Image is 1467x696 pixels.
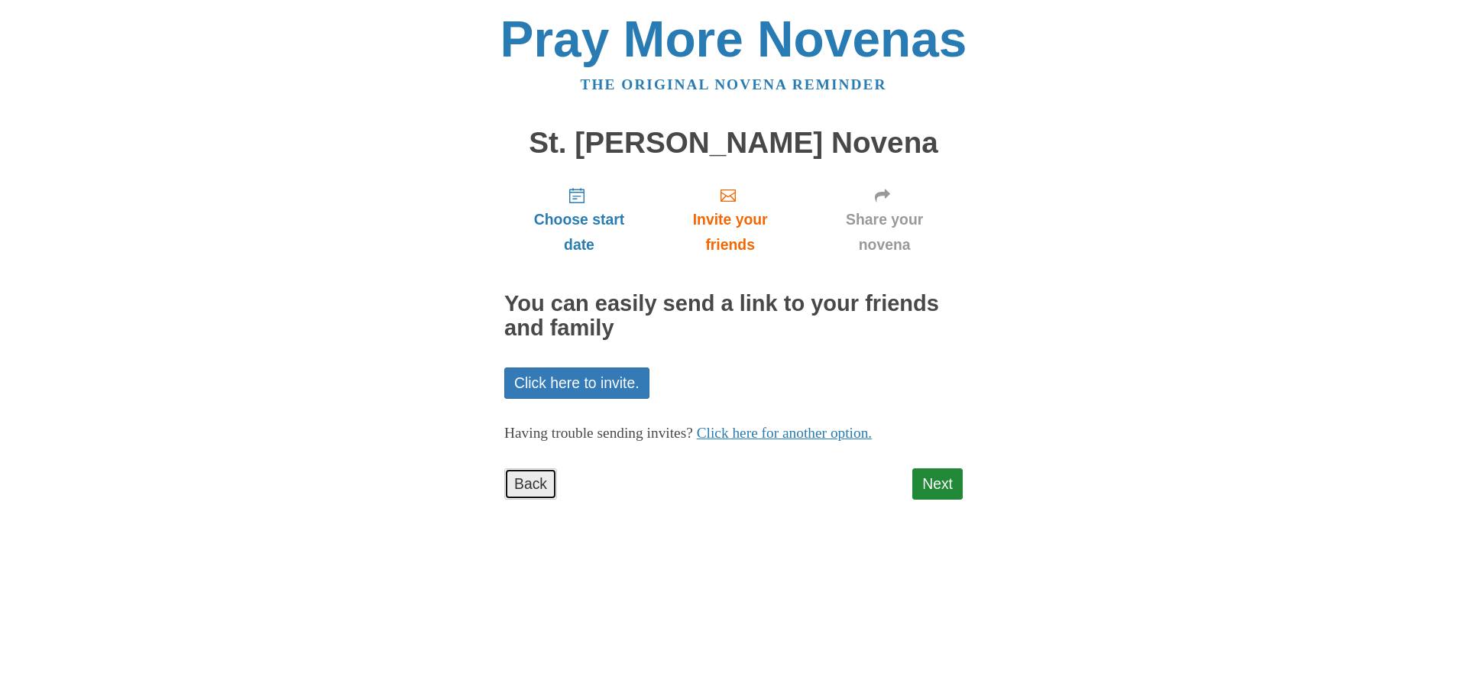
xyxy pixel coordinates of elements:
[912,468,963,500] a: Next
[504,468,557,500] a: Back
[697,425,873,441] a: Click here for another option.
[669,207,791,257] span: Invite your friends
[806,174,963,265] a: Share your novena
[500,11,967,67] a: Pray More Novenas
[821,207,947,257] span: Share your novena
[504,367,649,399] a: Click here to invite.
[504,127,963,160] h1: St. [PERSON_NAME] Novena
[581,76,887,92] a: The original novena reminder
[504,425,693,441] span: Having trouble sending invites?
[520,207,639,257] span: Choose start date
[654,174,806,265] a: Invite your friends
[504,174,654,265] a: Choose start date
[504,292,963,341] h2: You can easily send a link to your friends and family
